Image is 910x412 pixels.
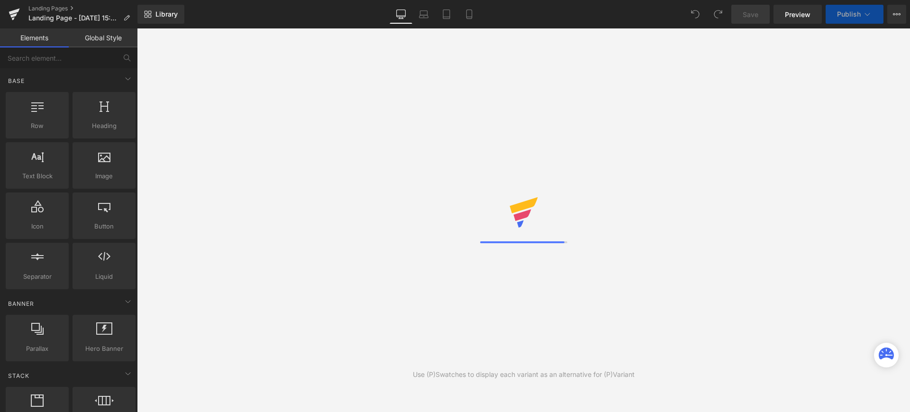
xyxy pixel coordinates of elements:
a: Tablet [435,5,458,24]
div: Use (P)Swatches to display each variant as an alternative for (P)Variant [413,369,635,380]
span: Heading [75,121,133,131]
button: Undo [686,5,705,24]
a: Preview [773,5,822,24]
button: Publish [826,5,883,24]
span: Landing Page - [DATE] 15:24:00 [28,14,119,22]
a: Global Style [69,28,137,47]
button: Redo [709,5,728,24]
span: Icon [9,221,66,231]
span: Row [9,121,66,131]
span: Parallax [9,344,66,354]
button: More [887,5,906,24]
span: Publish [837,10,861,18]
span: Hero Banner [75,344,133,354]
span: Stack [7,371,30,380]
span: Liquid [75,272,133,282]
a: Desktop [390,5,412,24]
a: Mobile [458,5,481,24]
span: Button [75,221,133,231]
a: New Library [137,5,184,24]
span: Separator [9,272,66,282]
span: Text Block [9,171,66,181]
span: Banner [7,299,35,308]
span: Save [743,9,758,19]
a: Laptop [412,5,435,24]
a: Landing Pages [28,5,137,12]
span: Base [7,76,26,85]
span: Library [155,10,178,18]
span: Preview [785,9,810,19]
span: Image [75,171,133,181]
